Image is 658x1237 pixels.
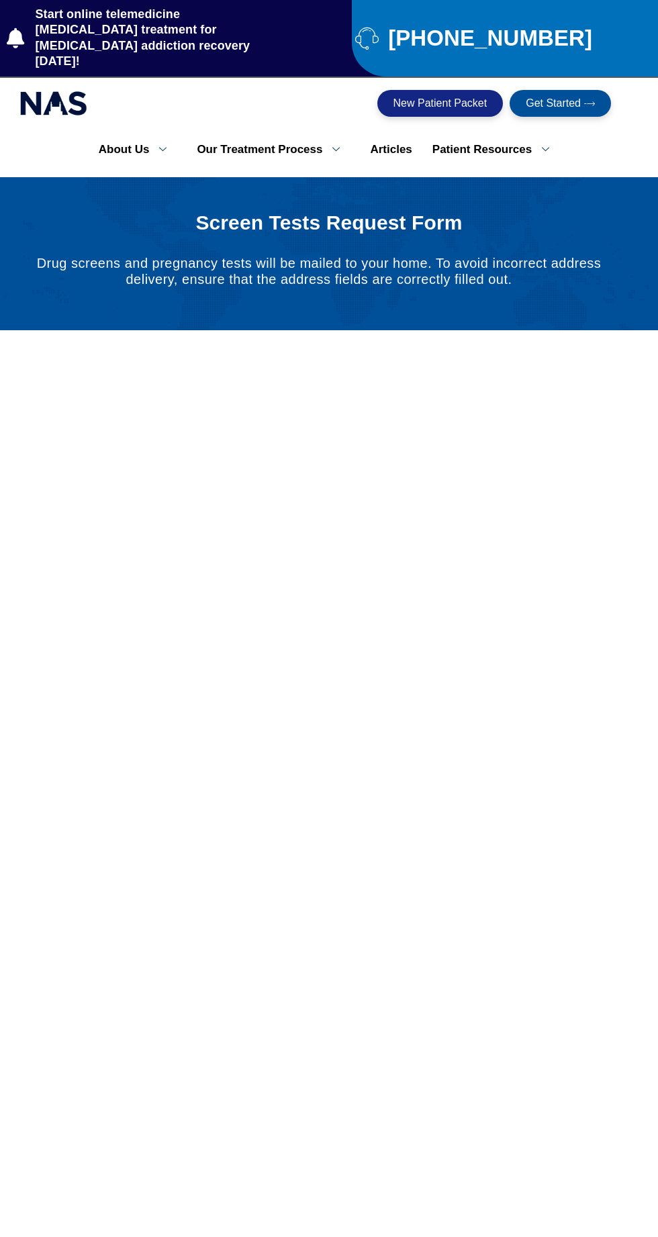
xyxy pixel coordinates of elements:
span: Get Started [526,98,581,109]
a: Patient Resources [422,136,569,164]
a: Articles [360,136,422,164]
span: New Patient Packet [393,98,487,109]
a: About Us [89,136,187,164]
a: Get Started [510,90,611,117]
p: Drug screens and pregnancy tests will be mailed to your home. To avoid incorrect address delivery... [13,255,624,287]
a: Our Treatment Process [187,136,360,164]
span: Start online telemedicine [MEDICAL_DATA] treatment for [MEDICAL_DATA] addiction recovery [DATE]! [32,7,283,70]
span: [PHONE_NUMBER] [385,31,592,46]
a: New Patient Packet [377,90,504,117]
a: [PHONE_NUMBER] [355,26,651,50]
a: Start online telemedicine [MEDICAL_DATA] treatment for [MEDICAL_DATA] addiction recovery [DATE]! [7,7,283,70]
h1: Screen Tests Request Form [20,211,638,235]
img: national addiction specialists online suboxone clinic - logo [20,88,87,119]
